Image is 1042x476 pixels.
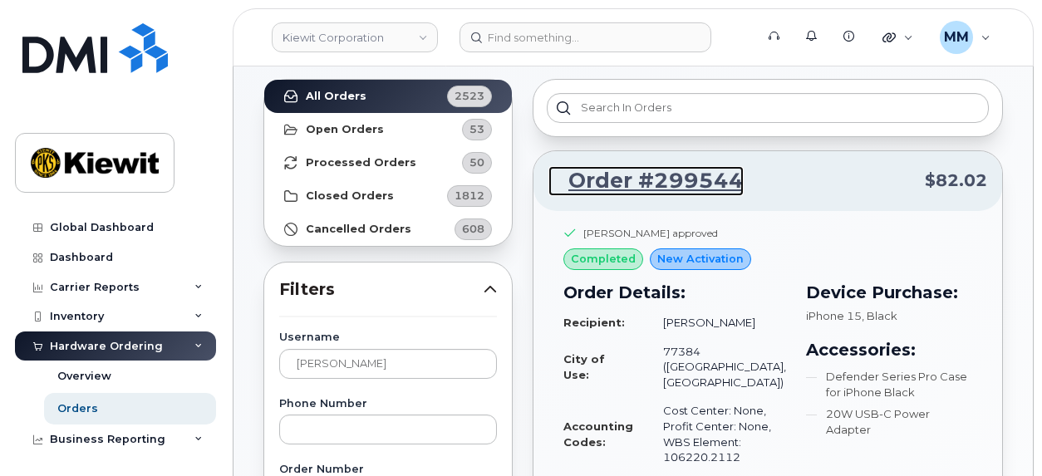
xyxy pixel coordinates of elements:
label: Username [279,332,497,343]
div: [PERSON_NAME] approved [583,226,718,240]
td: [PERSON_NAME] [648,308,786,337]
strong: Recipient: [563,316,625,329]
a: Open Orders53 [264,113,512,146]
input: Find something... [460,22,711,52]
span: $82.02 [925,169,987,193]
a: Processed Orders50 [264,146,512,179]
div: Michael Manahan [928,21,1002,54]
strong: City of Use: [563,352,605,381]
a: Order #299544 [548,166,744,196]
span: 1812 [455,188,484,204]
label: Phone Number [279,399,497,410]
li: Defender Series Pro Case for iPhone Black [806,369,972,400]
strong: Accounting Codes: [563,420,633,449]
strong: All Orders [306,90,366,103]
a: Closed Orders1812 [264,179,512,213]
h3: Accessories: [806,337,972,362]
a: All Orders2523 [264,80,512,113]
span: Filters [279,277,484,302]
div: Quicklinks [871,21,925,54]
a: Cancelled Orders608 [264,213,512,246]
span: completed [571,251,636,267]
span: 50 [469,155,484,170]
h3: Device Purchase: [806,280,972,305]
td: 77384 ([GEOGRAPHIC_DATA], [GEOGRAPHIC_DATA]) [648,337,786,397]
label: Order Number [279,464,497,475]
span: 2523 [455,88,484,104]
span: iPhone 15 [806,309,862,322]
strong: Closed Orders [306,189,394,203]
span: , Black [862,309,897,322]
strong: Processed Orders [306,156,416,169]
strong: Open Orders [306,123,384,136]
td: Cost Center: None, Profit Center: None, WBS Element: 106220.2112 [648,396,786,471]
span: New Activation [657,251,744,267]
iframe: Messenger Launcher [970,404,1030,464]
span: MM [944,27,969,47]
li: 20W USB-C Power Adapter [806,406,972,437]
a: Kiewit Corporation [272,22,438,52]
h3: Order Details: [563,280,786,305]
span: 53 [469,121,484,137]
strong: Cancelled Orders [306,223,411,236]
input: Search in orders [547,93,989,123]
span: 608 [462,221,484,237]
